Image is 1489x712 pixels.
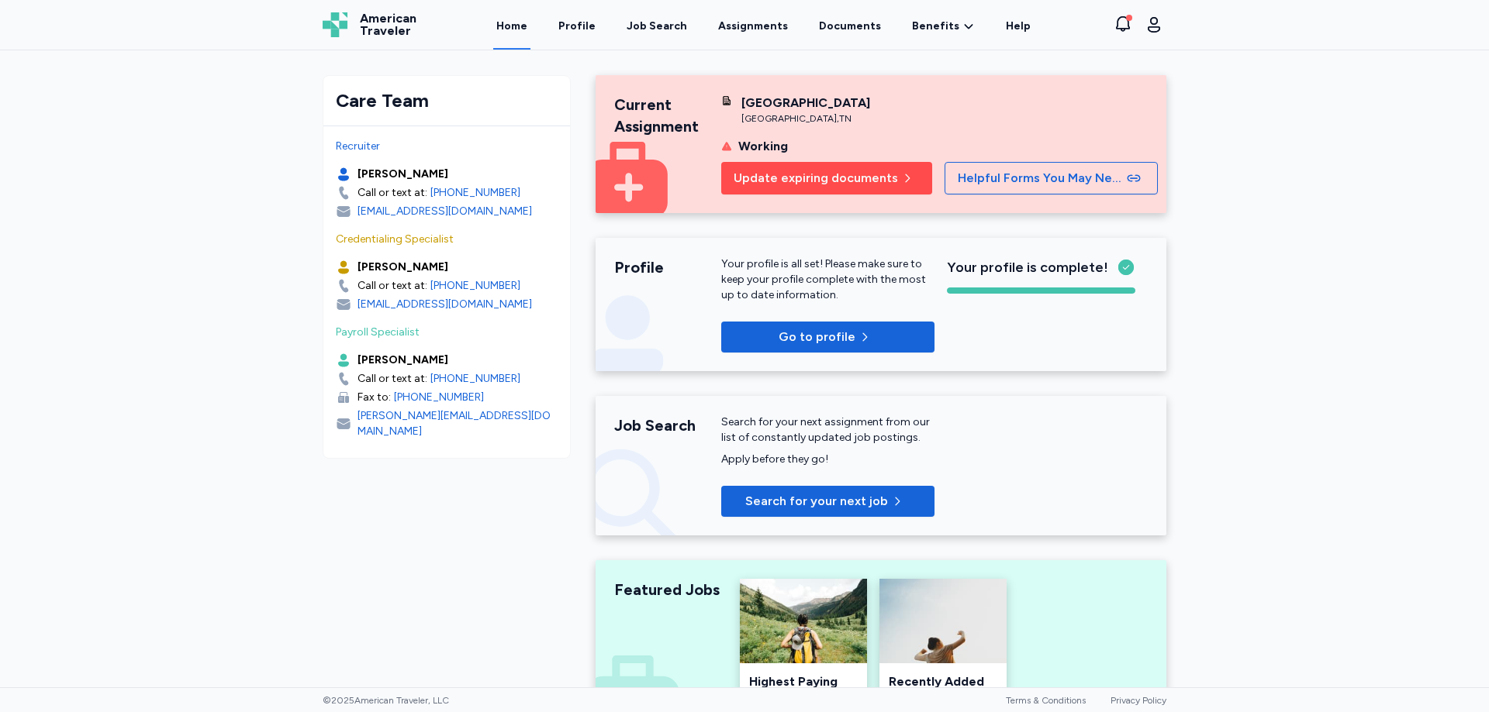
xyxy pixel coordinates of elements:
[912,19,975,34] a: Benefits
[721,452,935,467] div: Apply before they go!
[394,390,484,405] a: [PHONE_NUMBER]
[627,19,687,34] div: Job Search
[323,12,347,37] img: Logo
[493,2,530,50] a: Home
[741,94,870,112] div: [GEOGRAPHIC_DATA]
[721,486,935,517] button: Search for your next job
[912,19,959,34] span: Benefits
[430,185,520,201] a: [PHONE_NUMBER]
[430,371,520,387] a: [PHONE_NUMBER]
[358,390,391,405] div: Fax to:
[1111,695,1166,706] a: Privacy Policy
[358,204,532,219] div: [EMAIL_ADDRESS][DOMAIN_NAME]
[358,167,448,182] div: [PERSON_NAME]
[336,139,558,154] div: Recruiter
[749,672,858,691] div: Highest Paying
[358,185,427,201] div: Call or text at:
[734,169,898,187] span: Update expiring documents
[945,162,1158,194] button: Helpful Forms You May Need
[958,169,1124,187] span: Helpful Forms You May Need
[614,94,721,137] div: Current Assignment
[738,137,788,156] div: Working
[358,278,427,294] div: Call or text at:
[358,297,532,312] div: [EMAIL_ADDRESS][DOMAIN_NAME]
[358,353,448,368] div: [PERSON_NAME]
[614,579,721,600] div: Featured Jobs
[336,232,558,247] div: Credentialing Specialist
[614,256,721,278] div: Profile
[358,371,427,387] div: Call or text at:
[336,325,558,340] div: Payroll Specialist
[779,328,855,346] span: Go to profile
[740,579,867,663] img: Highest Paying
[947,256,1108,278] span: Your profile is complete!
[360,12,416,37] span: American Traveler
[721,162,932,194] button: Update expiring documents
[721,414,935,445] div: Search for your next assignment from our list of constantly updated job postings.
[889,672,997,691] div: Recently Added
[1006,695,1086,706] a: Terms & Conditions
[879,579,1007,663] img: Recently Added
[721,256,935,303] div: Your profile is all set! Please make sure to keep your profile complete with the most up to date ...
[358,408,558,439] div: [PERSON_NAME][EMAIL_ADDRESS][DOMAIN_NAME]
[745,492,888,511] span: Search for your next job
[336,88,558,113] div: Care Team
[430,278,520,294] a: [PHONE_NUMBER]
[721,322,935,353] button: Go to profile
[358,260,448,275] div: [PERSON_NAME]
[614,414,721,436] div: Job Search
[741,112,870,125] div: [GEOGRAPHIC_DATA] , TN
[323,694,449,707] span: © 2025 American Traveler, LLC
